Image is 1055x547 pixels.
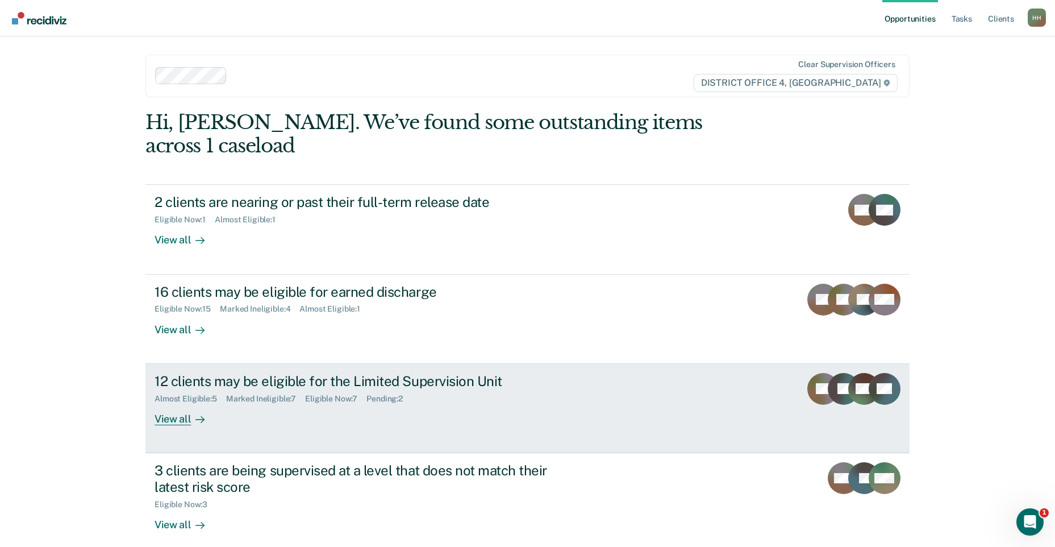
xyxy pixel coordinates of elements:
[155,509,218,531] div: View all
[1040,508,1049,517] span: 1
[155,373,553,389] div: 12 clients may be eligible for the Limited Supervision Unit
[155,403,218,425] div: View all
[12,12,66,24] img: Recidiviz
[145,184,910,274] a: 2 clients are nearing or past their full-term release dateEligible Now:1Almost Eligible:1View all
[155,314,218,336] div: View all
[305,394,366,404] div: Eligible Now : 7
[155,462,553,495] div: 3 clients are being supervised at a level that does not match their latest risk score
[145,111,757,158] div: Hi, [PERSON_NAME]. We’ve found some outstanding items across 1 caseload
[155,500,216,509] div: Eligible Now : 3
[155,225,218,247] div: View all
[694,74,898,92] span: DISTRICT OFFICE 4, [GEOGRAPHIC_DATA]
[798,60,895,69] div: Clear supervision officers
[215,215,285,225] div: Almost Eligible : 1
[145,275,910,364] a: 16 clients may be eligible for earned dischargeEligible Now:15Marked Ineligible:4Almost Eligible:...
[366,394,412,404] div: Pending : 2
[155,394,226,404] div: Almost Eligible : 5
[155,194,553,210] div: 2 clients are nearing or past their full-term release date
[1028,9,1046,27] button: Profile dropdown button
[299,304,369,314] div: Almost Eligible : 1
[1028,9,1046,27] div: H H
[226,394,305,404] div: Marked Ineligible : 7
[1016,508,1044,536] iframe: Intercom live chat
[220,304,299,314] div: Marked Ineligible : 4
[155,284,553,300] div: 16 clients may be eligible for earned discharge
[155,304,220,314] div: Eligible Now : 15
[155,215,215,225] div: Eligible Now : 1
[145,364,910,453] a: 12 clients may be eligible for the Limited Supervision UnitAlmost Eligible:5Marked Ineligible:7El...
